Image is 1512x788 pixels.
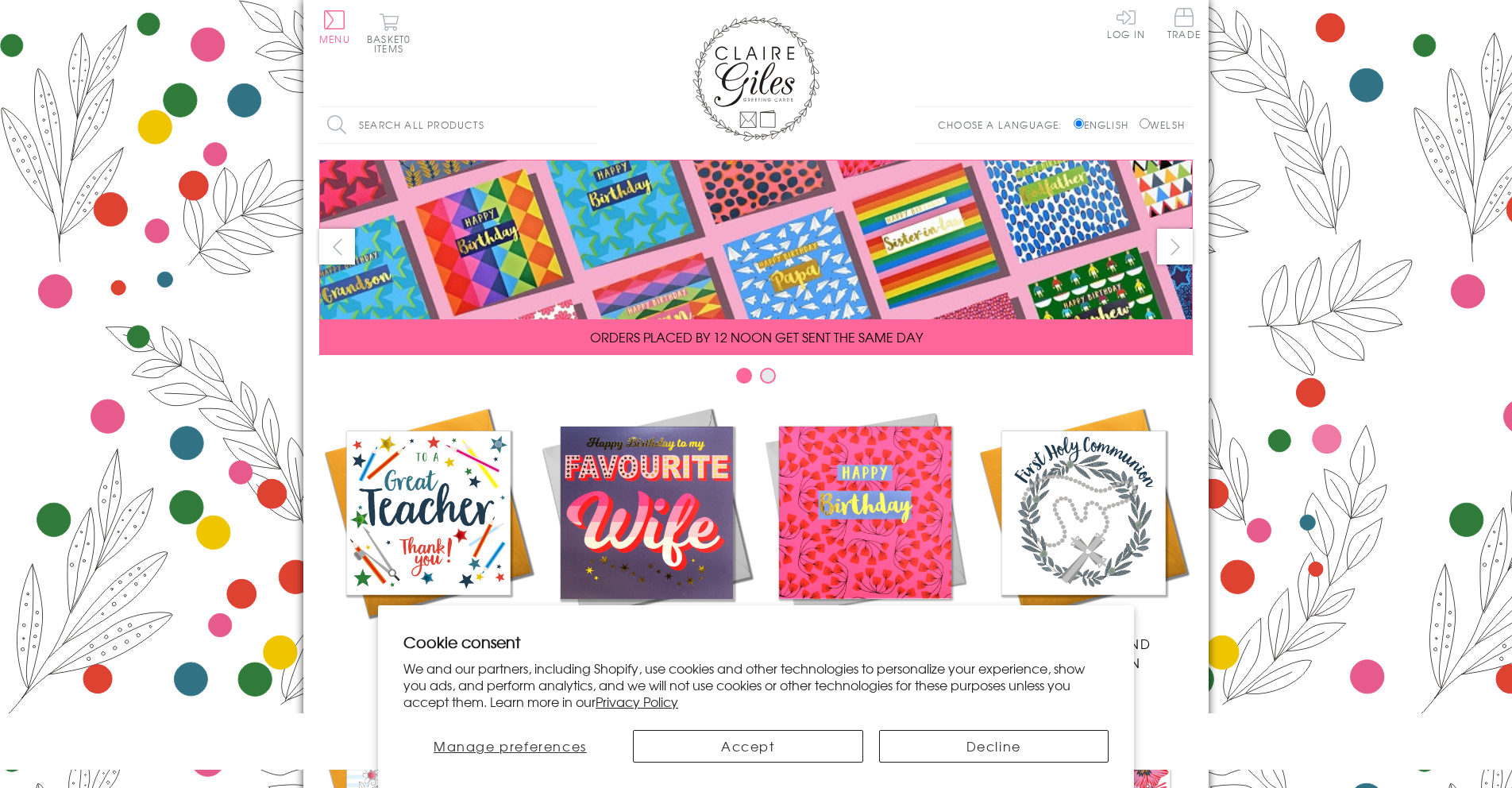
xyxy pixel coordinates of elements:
[1140,118,1185,132] label: Welsh
[760,368,776,384] button: Carousel Page 2
[403,730,617,763] button: Manage preferences
[1074,118,1136,132] label: English
[374,32,411,56] span: 0 items
[403,631,1109,653] h2: Cookie consent
[692,16,820,141] img: Claire Giles Greetings Cards
[633,730,863,763] button: Accept
[938,118,1070,132] p: Choose a language:
[403,660,1109,709] p: We and our partners, including Shopify, use cookies and other technologies to personalize your ex...
[879,730,1109,763] button: Decline
[974,404,1193,672] a: Communion and Confirmation
[367,13,411,53] button: Basket0 items
[1157,229,1193,265] button: next
[1140,118,1150,129] input: Welsh
[581,107,597,143] input: Search
[319,10,350,44] button: Menu
[1167,8,1201,42] a: Trade
[319,32,350,46] span: Menu
[538,404,756,653] a: New Releases
[434,736,587,755] span: Manage preferences
[756,404,974,653] a: Birthdays
[1107,8,1145,39] a: Log In
[319,229,355,265] button: prev
[319,404,538,653] a: Academic
[590,327,923,346] span: ORDERS PLACED BY 12 NOON GET SENT THE SAME DAY
[319,107,597,143] input: Search all products
[319,367,1193,392] div: Carousel Pagination
[1074,118,1084,129] input: English
[736,368,752,384] button: Carousel Page 1 (Current Slide)
[596,692,678,711] a: Privacy Policy
[1167,8,1201,39] span: Trade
